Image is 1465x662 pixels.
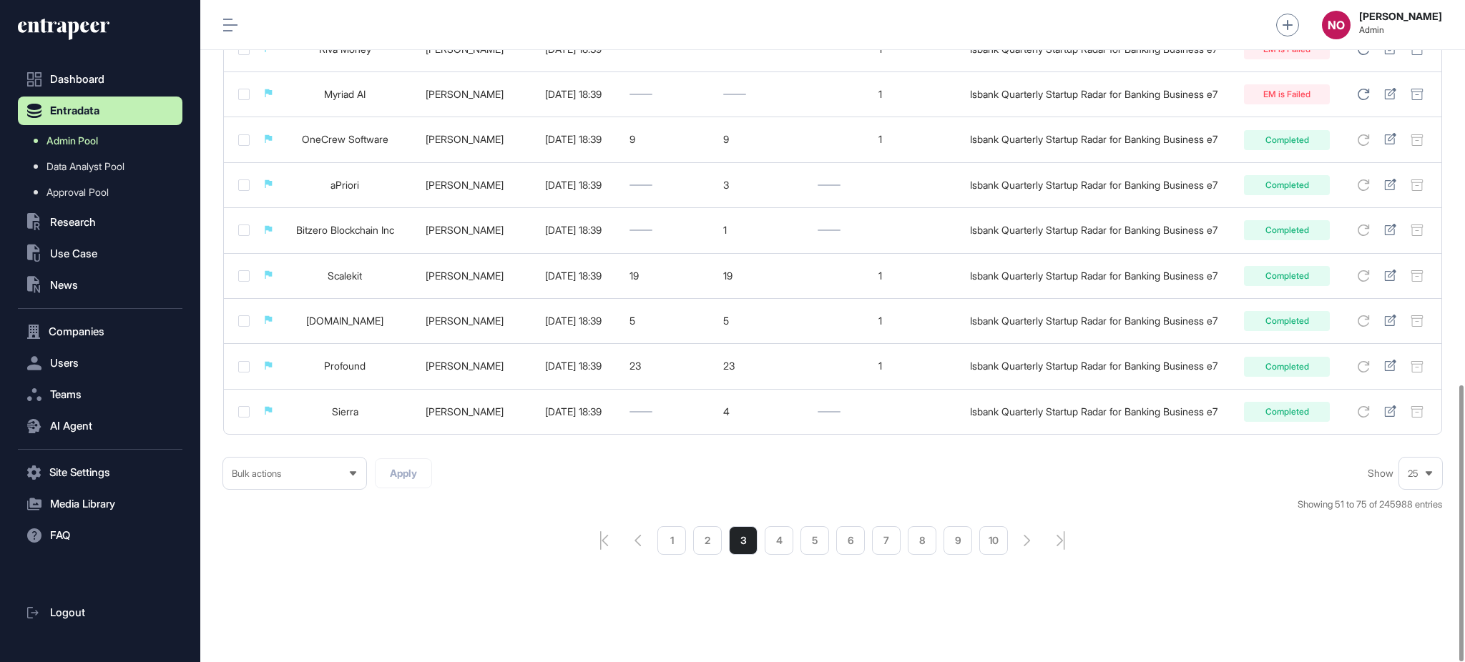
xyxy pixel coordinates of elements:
[957,360,1230,372] div: Isbank Quarterly Startup Radar for Banking Business e7
[18,380,182,409] button: Teams
[324,88,366,100] a: Myriad AI
[50,217,96,228] span: Research
[872,526,901,555] a: 7
[531,179,616,191] div: [DATE] 18:39
[723,224,803,236] div: 1
[18,317,182,346] button: Companies
[531,134,616,145] div: [DATE] 18:39
[629,270,709,282] div: 19
[1057,531,1065,550] a: search-pagination-last-page-button
[18,65,182,94] a: Dashboard
[1244,402,1330,422] div: Completed
[957,270,1230,282] div: Isbank Quarterly Startup Radar for Banking Business e7
[332,405,358,418] a: Sierra
[944,526,972,555] a: 9
[957,224,1230,236] div: Isbank Quarterly Startup Radar for Banking Business e7
[319,43,371,55] a: Riva Money
[50,105,99,117] span: Entradata
[232,468,281,479] span: Bulk actions
[18,458,182,487] button: Site Settings
[50,357,79,369] span: Users
[1244,175,1330,195] div: Completed
[1298,498,1442,512] div: Showing 51 to 75 of 245988 entries
[50,607,85,618] span: Logout
[818,134,944,145] div: 1
[1359,25,1442,35] span: Admin
[50,498,115,510] span: Media Library
[328,270,362,282] a: Scalekit
[50,248,97,260] span: Use Case
[723,179,803,191] div: 3
[50,530,70,541] span: FAQ
[50,74,104,85] span: Dashboard
[531,406,616,418] div: [DATE] 18:39
[1368,468,1393,479] span: Show
[629,134,709,145] div: 9
[50,280,78,291] span: News
[908,526,936,555] a: 8
[324,360,366,372] a: Profound
[1244,266,1330,286] div: Completed
[979,526,1008,555] a: 10
[957,406,1230,418] div: Isbank Quarterly Startup Radar for Banking Business e7
[1322,11,1351,39] button: NO
[723,270,803,282] div: 19
[46,135,98,147] span: Admin Pool
[426,405,504,418] a: [PERSON_NAME]
[18,598,182,627] a: Logout
[765,526,793,555] a: 4
[18,271,182,300] button: News
[46,161,124,172] span: Data Analyst Pool
[818,360,944,372] div: 1
[426,133,504,145] a: [PERSON_NAME]
[1244,220,1330,240] div: Completed
[957,134,1230,145] div: Isbank Quarterly Startup Radar for Banking Business e7
[693,526,722,555] a: 2
[426,224,504,236] a: [PERSON_NAME]
[723,406,803,418] div: 4
[800,526,829,555] a: 5
[836,526,865,555] a: 6
[531,270,616,282] div: [DATE] 18:39
[18,349,182,377] button: Users
[957,315,1230,327] div: Isbank Quarterly Startup Radar for Banking Business e7
[302,133,388,145] a: OneCrew Software
[818,89,944,100] div: 1
[634,535,642,546] a: pagination-prev-button
[600,531,609,550] a: pagination-first-page-button
[657,526,686,555] a: 1
[18,239,182,268] button: Use Case
[629,360,709,372] div: 23
[50,389,82,400] span: Teams
[531,224,616,236] div: [DATE] 18:39
[957,89,1230,100] div: Isbank Quarterly Startup Radar for Banking Business e7
[18,521,182,550] button: FAQ
[729,526,758,555] a: 3
[1244,311,1330,331] div: Completed
[531,315,616,327] div: [DATE] 18:39
[25,154,182,179] a: Data Analyst Pool
[1244,84,1330,104] div: EM is Failed
[1359,11,1442,22] strong: [PERSON_NAME]
[330,179,359,191] a: aPriori
[426,179,504,191] a: [PERSON_NAME]
[426,360,504,372] a: [PERSON_NAME]
[723,315,803,327] div: 5
[306,315,383,327] a: [DOMAIN_NAME]
[723,134,803,145] div: 9
[46,187,109,198] span: Approval Pool
[1244,130,1330,150] div: Completed
[18,490,182,518] button: Media Library
[723,360,803,372] div: 23
[426,43,504,55] a: [PERSON_NAME]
